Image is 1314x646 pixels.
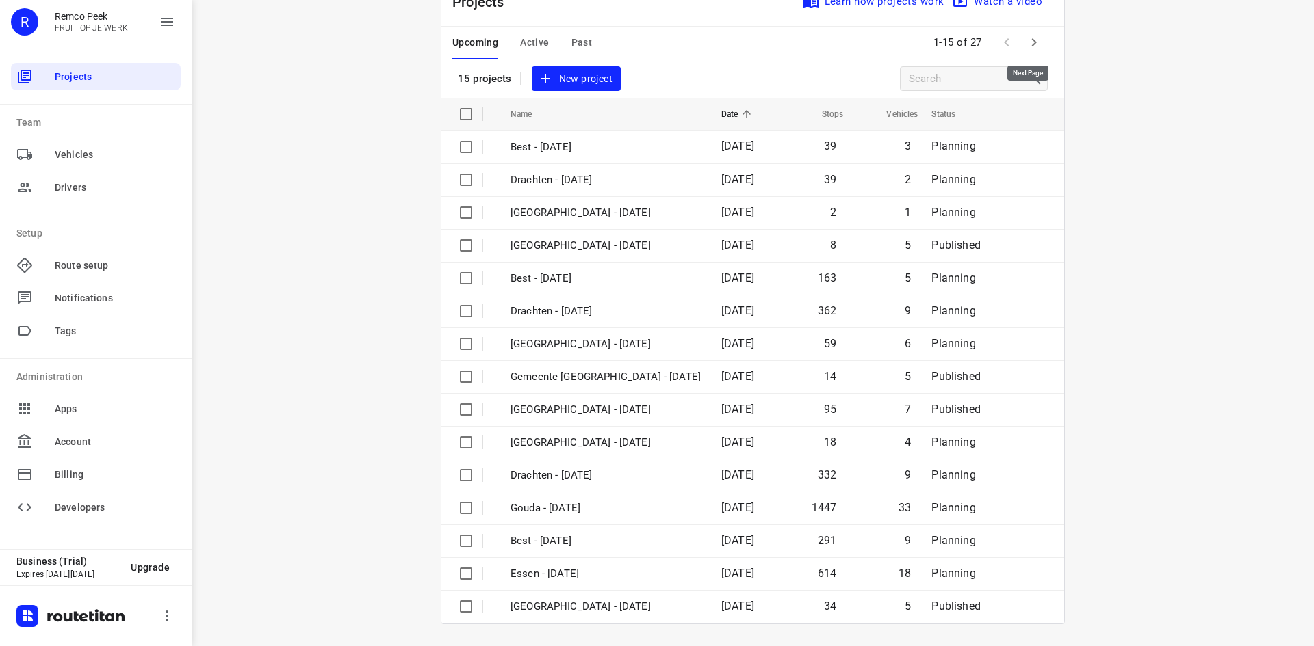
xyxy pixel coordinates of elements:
span: Planning [931,534,975,547]
span: [DATE] [721,239,754,252]
span: 9 [905,304,911,317]
p: Administration [16,370,181,384]
p: Team [16,116,181,130]
span: [DATE] [721,435,754,448]
span: Active [520,34,549,51]
span: Planning [931,468,975,481]
span: Planning [931,435,975,448]
span: 9 [905,534,911,547]
p: Essen - [DATE] [511,566,701,582]
span: Published [931,600,981,613]
span: 2 [830,206,836,219]
span: Vehicles [868,106,918,122]
span: 39 [824,139,836,152]
span: Planning [931,271,975,284]
span: 6 [905,337,911,350]
span: 1 [905,206,911,219]
span: 5 [905,271,911,284]
span: [DATE] [721,337,754,350]
span: Planning [931,206,975,219]
span: Published [931,370,981,383]
span: [DATE] [721,173,754,186]
div: Developers [11,494,181,521]
div: Account [11,428,181,455]
input: Search projects [909,68,1027,90]
button: Upgrade [120,555,181,580]
span: Published [931,403,981,416]
p: Best - [DATE] [511,139,701,155]
div: Drivers [11,174,181,201]
span: [DATE] [721,600,754,613]
div: Billing [11,461,181,488]
p: Remco Peek [55,11,128,22]
span: 291 [818,534,837,547]
span: Planning [931,501,975,514]
p: Gouda - [DATE] [511,500,701,516]
span: [DATE] [721,206,754,219]
span: Status [931,106,973,122]
span: Apps [55,402,175,416]
span: [DATE] [721,534,754,547]
span: 7 [905,403,911,416]
span: 3 [905,139,911,152]
span: [DATE] [721,139,754,152]
div: R [11,8,38,36]
p: Drachten - [DATE] [511,304,701,319]
p: 15 projects [458,72,512,85]
span: 95 [824,403,836,416]
span: 1-15 of 27 [928,28,988,57]
span: 5 [905,370,911,383]
span: 5 [905,600,911,613]
span: Account [55,435,175,449]
span: Developers [55,500,175,515]
div: Search [1027,70,1047,87]
span: 18 [899,567,911,580]
div: Notifications [11,284,181,312]
span: Projects [55,70,175,84]
span: Date [721,106,756,122]
span: [DATE] [721,403,754,416]
p: Drachten - [DATE] [511,468,701,483]
p: [GEOGRAPHIC_DATA] - [DATE] [511,435,701,450]
p: Drachten - [DATE] [511,172,701,188]
p: Best - [DATE] [511,271,701,286]
div: Vehicles [11,141,181,168]
span: Upcoming [452,34,498,51]
p: Gemeente [GEOGRAPHIC_DATA] - [DATE] [511,369,701,385]
span: Planning [931,337,975,350]
span: Planning [931,304,975,317]
span: 34 [824,600,836,613]
p: FRUIT OP JE WERK [55,23,128,33]
span: Drivers [55,180,175,195]
span: 1447 [812,501,837,514]
div: Apps [11,395,181,422]
span: 614 [818,567,837,580]
span: 2 [905,173,911,186]
div: Route setup [11,252,181,279]
span: 33 [899,501,911,514]
span: 9 [905,468,911,481]
p: [GEOGRAPHIC_DATA] - [DATE] [511,599,701,615]
p: Business (Trial) [16,556,120,567]
span: [DATE] [721,370,754,383]
span: 362 [818,304,837,317]
span: Planning [931,173,975,186]
span: Planning [931,139,975,152]
span: Past [571,34,593,51]
span: Stops [804,106,844,122]
span: Planning [931,567,975,580]
span: 5 [905,239,911,252]
button: New project [532,66,621,92]
span: Vehicles [55,148,175,162]
span: 163 [818,271,837,284]
p: [GEOGRAPHIC_DATA] - [DATE] [511,402,701,418]
span: [DATE] [721,567,754,580]
span: 59 [824,337,836,350]
span: 4 [905,435,911,448]
span: Tags [55,324,175,338]
span: Name [511,106,550,122]
span: Published [931,239,981,252]
span: 14 [824,370,836,383]
p: Best - [DATE] [511,533,701,549]
span: Billing [55,468,175,482]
